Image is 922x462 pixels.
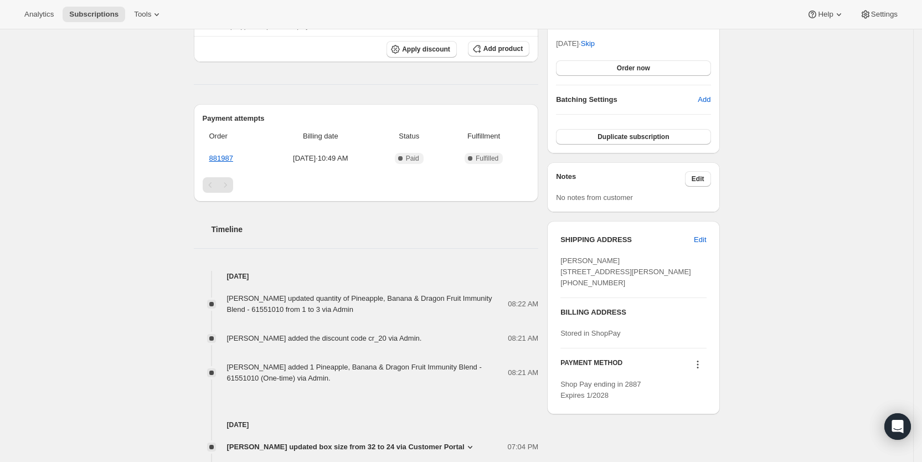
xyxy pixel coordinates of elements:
span: Settings [871,10,898,19]
h3: BILLING ADDRESS [560,307,706,318]
span: Add [698,94,710,105]
span: [PERSON_NAME] updated box size from 32 to 24 via Customer Portal [227,442,465,453]
h4: [DATE] [194,419,539,430]
th: Order [203,124,265,148]
button: Edit [687,231,713,249]
h2: Payment attempts [203,113,530,124]
button: Settings [853,7,904,22]
span: Edit [692,174,704,183]
span: Help [818,10,833,19]
span: Stored in ShopPay [560,329,620,337]
span: Analytics [24,10,54,19]
button: Help [800,7,851,22]
button: Order now [556,60,710,76]
button: [PERSON_NAME] updated box size from 32 to 24 via Customer Portal [227,442,476,453]
nav: Pagination [203,177,530,193]
span: [PERSON_NAME] [STREET_ADDRESS][PERSON_NAME] [PHONE_NUMBER] [560,256,691,287]
h2: Timeline [212,224,539,235]
span: Shop Pay ending in 2887 Expires 1/2028 [560,380,641,399]
span: [PERSON_NAME] added 1 Pineapple, Banana & Dragon Fruit Immunity Blend - 61551010 (One-time) via A... [227,363,482,382]
span: Fulfilled [476,154,498,163]
span: Billing date [267,131,373,142]
button: Add [691,91,717,109]
div: Open Intercom Messenger [884,413,911,440]
span: Skip [581,38,595,49]
span: 08:22 AM [508,299,538,310]
button: Tools [127,7,169,22]
span: 07:04 PM [508,442,539,453]
span: 08:21 AM [508,367,538,378]
span: Edit [694,234,706,245]
span: [PERSON_NAME] added the discount code cr_20 via Admin. [227,334,422,342]
button: Add product [468,41,529,57]
a: 881987 [209,154,233,162]
span: Order now [617,64,650,73]
span: Duplicate subscription [598,132,669,141]
span: Fulfillment [445,131,523,142]
span: Subscriptions [69,10,119,19]
button: Skip [574,35,601,53]
button: Analytics [18,7,60,22]
h6: Batching Settings [556,94,698,105]
span: Add product [483,44,523,53]
span: [PERSON_NAME] updated quantity of Pineapple, Banana & Dragon Fruit Immunity Blend - 61551010 from... [227,294,492,314]
span: Paid [406,154,419,163]
h3: PAYMENT METHOD [560,358,622,373]
button: Duplicate subscription [556,129,710,145]
span: Status [380,131,438,142]
button: Apply discount [387,41,457,58]
span: [DATE] · [556,39,595,48]
span: 08:21 AM [508,333,538,344]
h3: Notes [556,171,685,187]
button: Edit [685,171,711,187]
button: Subscriptions [63,7,125,22]
span: [DATE] · 10:49 AM [267,153,373,164]
span: Tools [134,10,151,19]
h4: [DATE] [194,271,539,282]
span: No notes from customer [556,193,633,202]
h3: SHIPPING ADDRESS [560,234,694,245]
span: Apply discount [402,45,450,54]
